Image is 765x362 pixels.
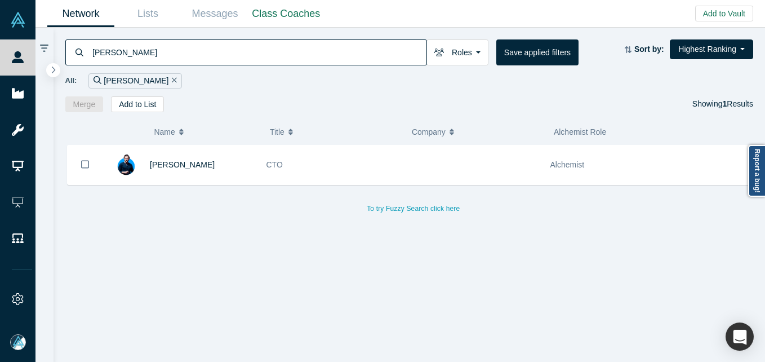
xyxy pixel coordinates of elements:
button: Add to List [111,96,164,112]
span: CTO [266,160,283,169]
strong: 1 [723,99,727,108]
a: Network [47,1,114,27]
img: Ahmad Al Hidiq's Profile Image [114,153,138,176]
button: Company [412,120,542,144]
button: Remove Filter [168,74,177,87]
span: Title [270,120,284,144]
span: Results [723,99,753,108]
button: Merge [65,96,104,112]
button: Title [270,120,400,144]
span: Alchemist [550,160,585,169]
span: Name [154,120,175,144]
strong: Sort by: [634,45,664,54]
button: Save applied filters [496,39,579,65]
button: Bookmark [68,145,103,184]
button: To try Fuzzy Search click here [359,201,468,216]
span: Alchemist Role [554,127,606,136]
button: Highest Ranking [670,39,753,59]
span: All: [65,75,77,86]
img: Mia Scott's Account [10,334,26,350]
a: Class Coaches [248,1,324,27]
button: Name [154,120,258,144]
div: Showing [692,96,753,112]
input: Search by name, title, company, summary, expertise, investment criteria or topics of focus [91,39,426,65]
a: Lists [114,1,181,27]
button: Roles [426,39,488,65]
button: Add to Vault [695,6,753,21]
img: Alchemist Vault Logo [10,12,26,28]
a: Messages [181,1,248,27]
span: Company [412,120,446,144]
div: [PERSON_NAME] [88,73,182,89]
a: [PERSON_NAME] [150,160,215,169]
a: Report a bug! [748,145,765,197]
